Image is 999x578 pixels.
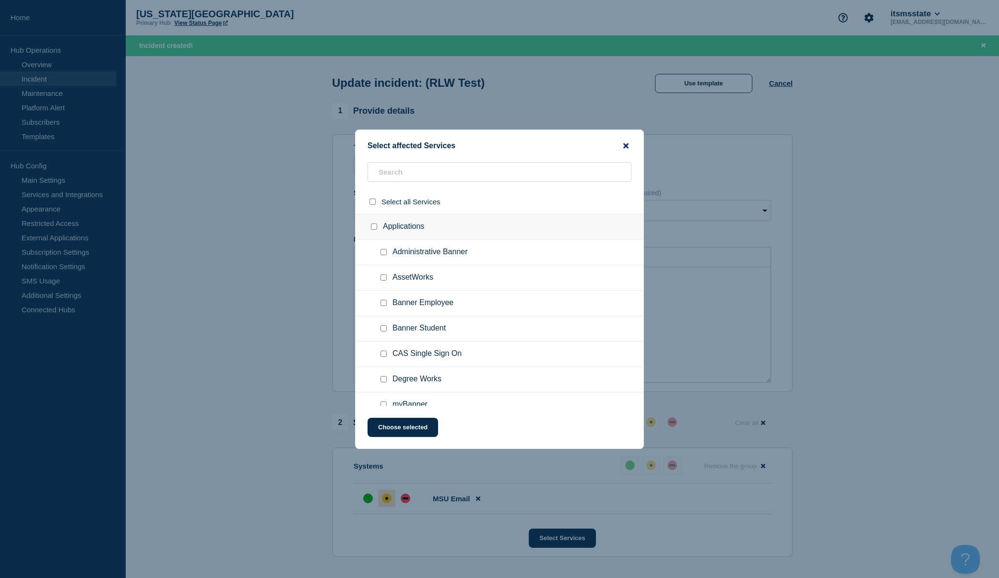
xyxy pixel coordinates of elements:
[392,273,433,283] span: AssetWorks
[381,198,440,206] span: Select all Services
[620,142,631,151] button: close button
[368,418,438,437] button: Choose selected
[392,248,468,257] span: Administrative Banner
[381,274,387,281] input: AssetWorks checkbox
[371,224,377,230] input: Applications checkbox
[368,162,631,182] input: Search
[392,298,453,308] span: Banner Employee
[392,324,446,333] span: Banner Student
[381,351,387,357] input: CAS Single Sign On checkbox
[369,199,376,205] input: select all checkbox
[381,325,387,331] input: Banner Student checkbox
[392,400,428,410] span: myBanner
[392,349,462,359] span: CAS Single Sign On
[381,300,387,306] input: Banner Employee checkbox
[356,214,643,240] div: Applications
[356,142,643,151] div: Select affected Services
[381,376,387,382] input: Degree Works checkbox
[381,401,387,408] input: myBanner checkbox
[392,375,441,384] span: Degree Works
[381,249,387,255] input: Administrative Banner checkbox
